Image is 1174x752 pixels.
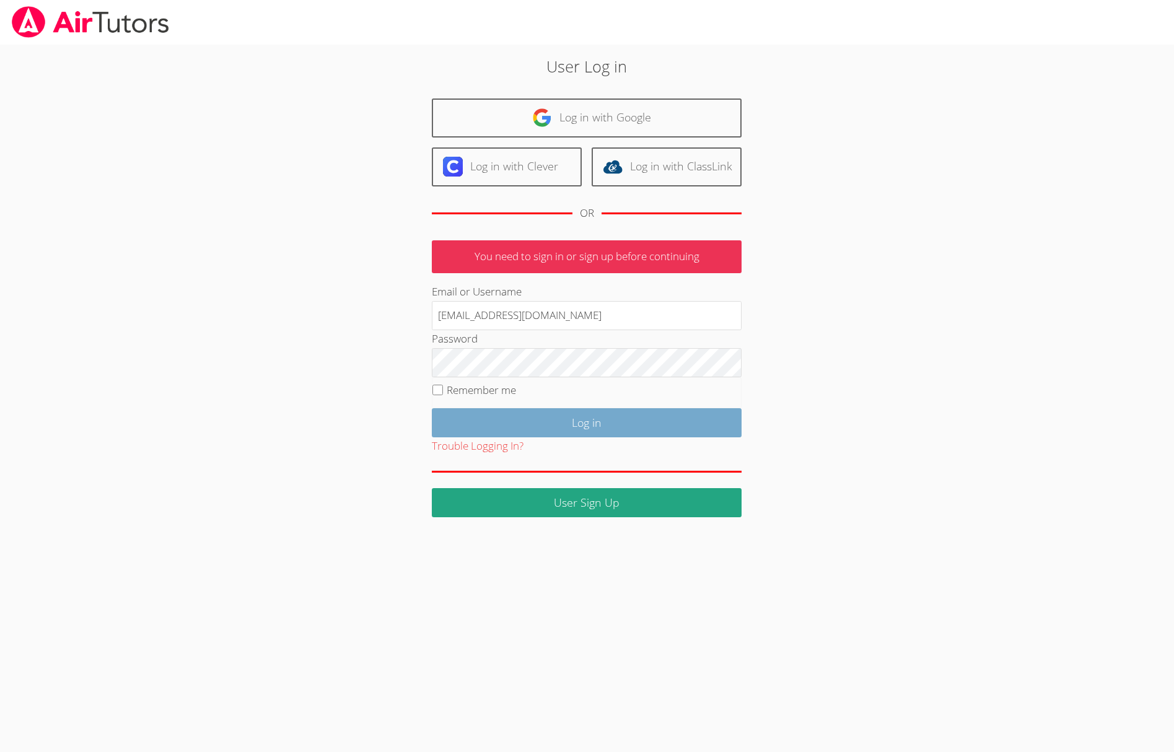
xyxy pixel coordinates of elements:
[432,437,523,455] button: Trouble Logging In?
[443,157,463,177] img: clever-logo-6eab21bc6e7a338710f1a6ff85c0baf02591cd810cc4098c63d3a4b26e2feb20.svg
[432,488,742,517] a: User Sign Up
[432,284,522,299] label: Email or Username
[270,55,904,78] h2: User Log in
[580,204,594,222] div: OR
[432,98,742,138] a: Log in with Google
[447,383,516,397] label: Remember me
[11,6,170,38] img: airtutors_banner-c4298cdbf04f3fff15de1276eac7730deb9818008684d7c2e4769d2f7ddbe033.png
[432,147,582,186] a: Log in with Clever
[432,240,742,273] p: You need to sign in or sign up before continuing
[532,108,552,128] img: google-logo-50288ca7cdecda66e5e0955fdab243c47b7ad437acaf1139b6f446037453330a.svg
[432,331,478,346] label: Password
[592,147,742,186] a: Log in with ClassLink
[432,408,742,437] input: Log in
[603,157,623,177] img: classlink-logo-d6bb404cc1216ec64c9a2012d9dc4662098be43eaf13dc465df04b49fa7ab582.svg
